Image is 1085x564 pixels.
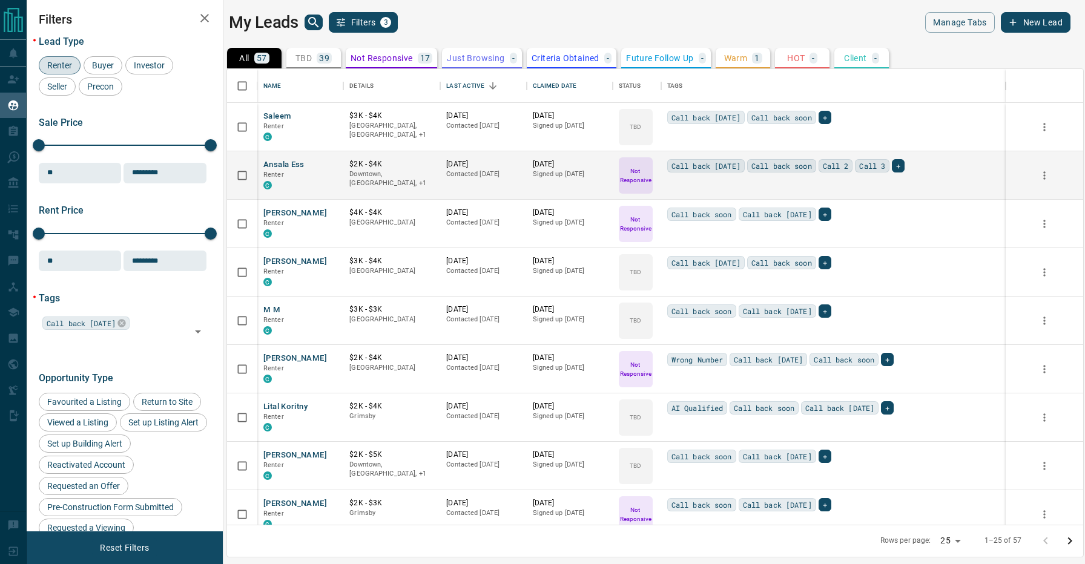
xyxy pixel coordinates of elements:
p: [DATE] [446,159,520,169]
p: - [607,54,609,62]
button: [PERSON_NAME] [263,353,327,364]
p: [GEOGRAPHIC_DATA] [349,266,434,276]
p: Contacted [DATE] [446,460,520,470]
p: Signed up [DATE] [533,363,607,373]
div: Requested a Viewing [39,519,134,537]
div: Set up Building Alert [39,434,131,453]
span: Call back soon [671,208,732,220]
p: 1–25 of 57 [984,536,1021,546]
button: more [1035,312,1054,330]
button: [PERSON_NAME] [263,450,327,461]
p: Contacted [DATE] [446,218,520,228]
p: $2K - $4K [349,353,434,363]
p: Mississauga [349,460,434,479]
p: Signed up [DATE] [533,315,607,324]
p: TBD [295,54,312,62]
div: condos.ca [263,375,272,383]
p: Signed up [DATE] [533,508,607,518]
div: Set up Listing Alert [120,413,207,431]
p: [DATE] [446,401,520,412]
span: Renter [263,219,284,227]
span: Set up Building Alert [43,439,127,448]
div: Details [343,69,440,103]
p: [GEOGRAPHIC_DATA] [349,315,434,324]
button: more [1035,166,1054,185]
div: + [819,111,831,124]
p: Toronto [349,169,434,188]
p: $2K - $4K [349,401,434,412]
span: Lead Type [39,36,84,47]
p: Not Responsive [620,360,651,378]
button: Go to next page [1058,529,1082,553]
span: Call back [DATE] [734,353,803,366]
button: Ansala Ess [263,159,305,171]
span: Renter [263,316,284,324]
span: Set up Listing Alert [124,418,203,427]
div: Requested an Offer [39,477,128,495]
p: Grimsby [349,508,434,518]
span: Renter [263,461,284,469]
p: [DATE] [446,208,520,218]
p: Contacted [DATE] [446,169,520,179]
button: more [1035,118,1054,136]
span: Renter [263,267,284,275]
span: Call back soon [734,402,794,414]
p: $2K - $4K [349,159,434,169]
p: All [239,54,249,62]
p: Signed up [DATE] [533,412,607,421]
span: AI Qualified [671,402,724,414]
div: condos.ca [263,278,272,286]
p: TBD [630,267,641,277]
span: + [823,111,827,123]
p: Contacted [DATE] [446,508,520,518]
span: + [885,402,889,414]
p: [DATE] [533,159,607,169]
p: Grimsby [349,412,434,421]
div: Name [257,69,343,103]
p: [GEOGRAPHIC_DATA] [349,218,434,228]
span: Favourited a Listing [43,397,126,407]
span: Renter [263,364,284,372]
span: Return to Site [137,397,197,407]
div: Investor [125,56,173,74]
p: Contacted [DATE] [446,412,520,421]
div: Favourited a Listing [39,393,130,411]
button: New Lead [1001,12,1070,33]
span: Viewed a Listing [43,418,113,427]
div: condos.ca [263,471,272,480]
p: [DATE] [533,208,607,218]
p: [DATE] [446,304,520,315]
div: condos.ca [263,229,272,238]
p: Not Responsive [620,215,651,233]
span: Call back [DATE] [743,499,812,511]
div: Details [349,69,374,103]
div: Last Active [440,69,526,103]
p: Future Follow Up [626,54,693,62]
span: Renter [43,61,76,70]
p: $3K - $3K [349,304,434,315]
span: Call back soon [751,111,812,123]
p: Rows per page: [880,536,931,546]
div: Viewed a Listing [39,413,117,431]
button: [PERSON_NAME] [263,208,327,219]
p: 57 [257,54,267,62]
span: Rent Price [39,205,84,216]
div: + [819,498,831,511]
span: Seller [43,82,71,91]
p: $3K - $4K [349,256,434,266]
div: Renter [39,56,81,74]
div: Claimed Date [527,69,613,103]
button: more [1035,215,1054,233]
span: Call back [DATE] [47,317,116,329]
span: Call back soon [814,353,874,366]
p: [DATE] [446,353,520,363]
button: M M [263,304,280,316]
p: $2K - $5K [349,450,434,460]
p: Signed up [DATE] [533,121,607,131]
p: Signed up [DATE] [533,218,607,228]
span: + [823,499,827,511]
p: Not Responsive [620,505,651,523]
div: Precon [79,77,122,96]
span: + [823,305,827,317]
span: Renter [263,510,284,517]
